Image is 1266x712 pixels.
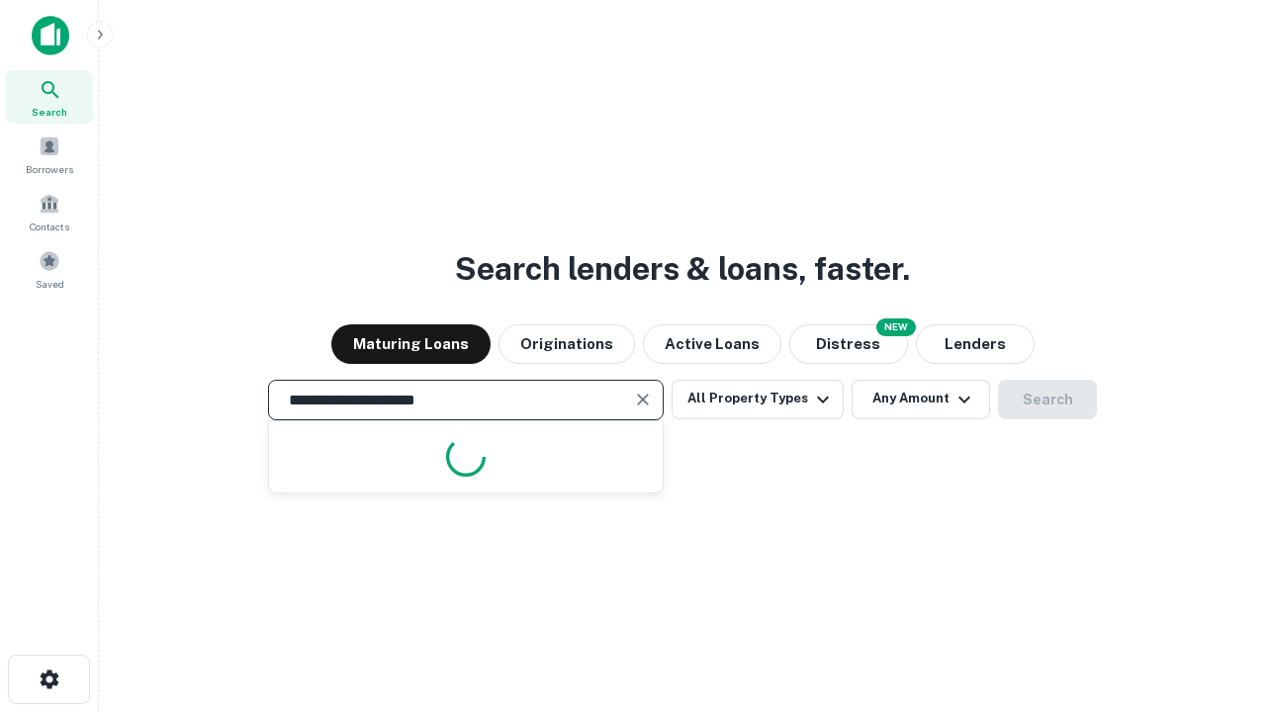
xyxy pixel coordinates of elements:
button: All Property Types [672,380,844,419]
button: Search distressed loans with lien and other non-mortgage details. [789,324,908,364]
div: NEW [876,318,916,336]
a: Borrowers [6,128,93,181]
span: Contacts [30,219,69,234]
a: Saved [6,242,93,296]
button: Originations [498,324,635,364]
button: Active Loans [643,324,781,364]
a: Contacts [6,185,93,238]
iframe: Chat Widget [1167,554,1266,649]
span: Saved [36,276,64,292]
button: Clear [629,386,657,413]
h3: Search lenders & loans, faster. [455,245,910,293]
button: Lenders [916,324,1035,364]
span: Borrowers [26,161,73,177]
img: capitalize-icon.png [32,16,69,55]
a: Search [6,70,93,124]
button: Maturing Loans [331,324,491,364]
span: Search [32,104,67,120]
button: Any Amount [852,380,990,419]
